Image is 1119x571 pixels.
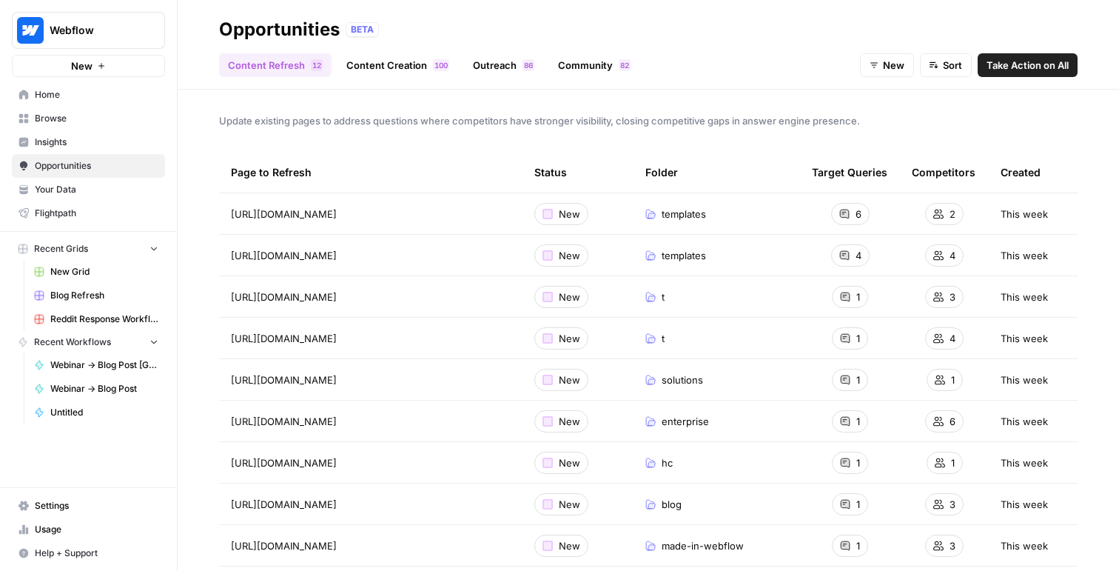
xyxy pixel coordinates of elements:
[662,414,709,429] span: enterprise
[50,358,158,372] span: Webinar -> Blog Post [Grid Version]
[528,59,533,71] span: 6
[559,497,580,512] span: New
[856,373,860,387] span: 1
[27,353,165,377] a: Webinar -> Blog Post [Grid Version]
[35,159,158,173] span: Opportunities
[625,59,629,71] span: 2
[559,248,580,263] span: New
[12,331,165,353] button: Recent Workflows
[920,53,972,77] button: Sort
[12,107,165,130] a: Browse
[856,538,860,553] span: 1
[231,207,337,221] span: [URL][DOMAIN_NAME]
[978,53,1078,77] button: Take Action on All
[662,373,703,387] span: solutions
[312,59,317,71] span: 1
[1001,152,1041,193] div: Created
[50,23,139,38] span: Webflow
[950,414,955,429] span: 6
[27,307,165,331] a: Reddit Response Workflow Grid
[559,331,580,346] span: New
[860,53,914,77] button: New
[35,183,158,196] span: Your Data
[559,373,580,387] span: New
[231,248,337,263] span: [URL][DOMAIN_NAME]
[559,455,580,470] span: New
[439,59,443,71] span: 0
[524,59,528,71] span: 8
[12,154,165,178] a: Opportunities
[35,112,158,125] span: Browse
[50,382,158,395] span: Webinar -> Blog Post
[883,58,904,73] span: New
[12,83,165,107] a: Home
[559,538,580,553] span: New
[34,335,111,349] span: Recent Workflows
[987,58,1069,73] span: Take Action on All
[559,207,580,221] span: New
[522,59,534,71] div: 86
[951,455,955,470] span: 1
[645,152,678,193] div: Folder
[662,538,744,553] span: made-in-webflow
[311,59,323,71] div: 12
[12,518,165,541] a: Usage
[35,88,158,101] span: Home
[50,289,158,302] span: Blog Refresh
[856,455,860,470] span: 1
[1001,497,1048,512] span: This week
[951,373,955,387] span: 1
[433,59,449,71] div: 100
[443,59,448,71] span: 0
[950,290,955,304] span: 3
[12,201,165,225] a: Flightpath
[219,18,340,41] div: Opportunities
[943,58,962,73] span: Sort
[219,53,332,77] a: Content Refresh12
[1001,414,1048,429] span: This week
[231,331,337,346] span: [URL][DOMAIN_NAME]
[662,290,665,304] span: t
[34,242,88,256] span: Recent Grids
[1001,331,1048,346] span: This week
[17,17,44,44] img: Webflow Logo
[12,238,165,260] button: Recent Grids
[1001,373,1048,387] span: This week
[434,59,439,71] span: 1
[346,22,379,37] div: BETA
[856,207,861,221] span: 6
[856,497,860,512] span: 1
[35,499,158,512] span: Settings
[50,406,158,419] span: Untitled
[856,290,860,304] span: 1
[27,377,165,401] a: Webinar -> Blog Post
[662,331,665,346] span: t
[35,523,158,536] span: Usage
[231,152,511,193] div: Page to Refresh
[35,547,158,560] span: Help + Support
[912,152,975,193] div: Competitors
[12,178,165,201] a: Your Data
[231,373,337,387] span: [URL][DOMAIN_NAME]
[559,290,580,304] span: New
[662,248,706,263] span: templates
[1001,248,1048,263] span: This week
[231,455,337,470] span: [URL][DOMAIN_NAME]
[50,265,158,278] span: New Grid
[950,248,955,263] span: 4
[27,284,165,307] a: Blog Refresh
[950,538,955,553] span: 3
[662,207,706,221] span: templates
[950,497,955,512] span: 3
[1001,290,1048,304] span: This week
[27,401,165,424] a: Untitled
[12,55,165,77] button: New
[231,538,337,553] span: [URL][DOMAIN_NAME]
[620,59,625,71] span: 8
[856,331,860,346] span: 1
[1001,455,1048,470] span: This week
[12,541,165,565] button: Help + Support
[662,497,682,512] span: blog
[35,136,158,149] span: Insights
[12,12,165,49] button: Workspace: Webflow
